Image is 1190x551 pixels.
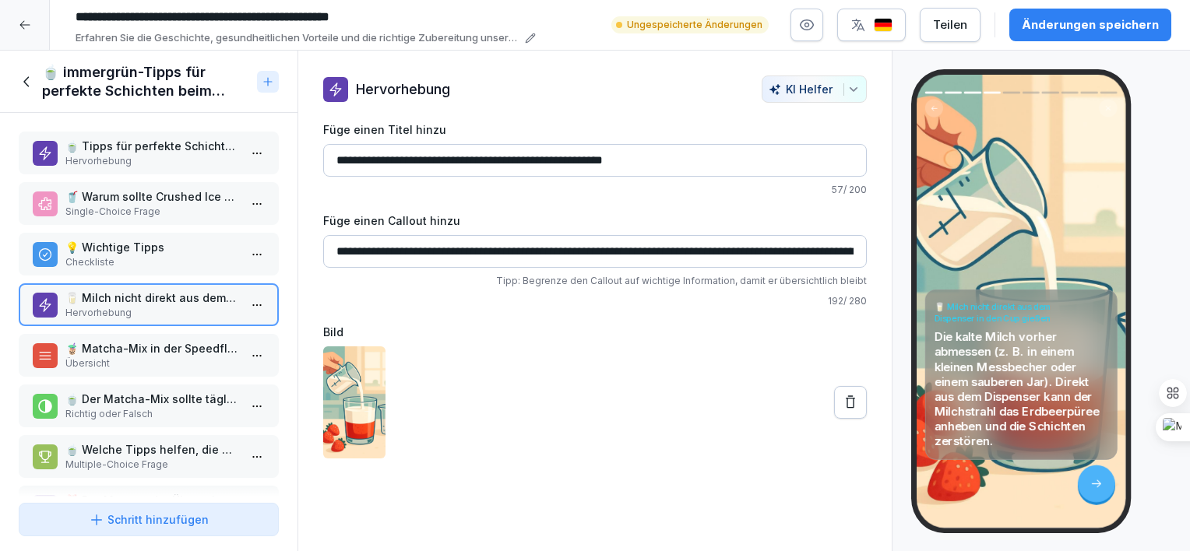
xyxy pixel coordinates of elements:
label: Füge einen Callout hinzu [323,212,867,229]
div: 🥤 Warum sollte Crushed Ice verwendet werden, wenn man einen Matcha Latte mit Schichten zubereitet... [19,182,279,225]
button: Schritt hinzufügen [19,503,279,536]
div: KI Helfer [769,82,860,96]
p: 57 / 200 [323,183,867,197]
p: Single-Choice Frage [65,205,238,219]
img: eji0wy3b9yihfp78bdx2o7eb.png [323,346,386,458]
div: 🧋 Matcha-Mix in der Speedflasche? Nur frisch!Übersicht [19,334,279,377]
p: 🥤 Warum sollte Crushed Ice verwendet werden, wenn man einen Matcha Latte mit Schichten zubereitet? [65,188,238,205]
p: Multiple-Choice Frage [65,458,238,472]
div: Teilen [933,16,967,33]
p: Ungespeicherte Änderungen [627,18,762,32]
div: 🍵 Tipps für perfekte Schichten beim Matcha LatteHervorhebung [19,132,279,174]
div: 🥛 Milch nicht direkt aus dem Dispenser in den Cup gießenHervorhebung [19,283,279,326]
label: Bild [323,324,867,340]
p: Tipp: Begrenze den Callout auf wichtige Information, damit er übersichtlich bleibt [323,274,867,288]
p: Übersicht [65,356,238,370]
label: Füge einen Titel hinzu [323,121,867,138]
p: Hervorhebung [356,79,450,100]
p: Hervorhebung [65,306,238,320]
div: Änderungen speichern [1022,16,1159,33]
p: Richtig oder Falsch [65,407,238,421]
p: Checkliste [65,255,238,269]
p: 192 / 280 [323,294,867,308]
h4: 🥛 Milch nicht direkt aus dem Dispenser in den Cup gießen [934,300,1107,324]
img: de.svg [874,18,892,33]
button: KI Helfer [762,75,867,103]
p: Erfahren Sie die Geschichte, gesundheitlichen Vorteile und die richtige Zubereitung unserer Match... [76,30,520,46]
div: 🍵 Der Matcha-Mix sollte täglich mehrmals frisch zubereitet werden, wenn er in einer Speedflasche ... [19,384,279,427]
button: Änderungen speichern [1009,9,1171,41]
div: 💡 Wichtige TippsCheckliste [19,233,279,275]
p: 🍵 Tipps für perfekte Schichten beim Matcha Latte [65,138,238,154]
p: Die kalte Milch vorher abmessen (z. B. in einem kleinen Messbecher oder einem sauberen Jar). Dire... [934,329,1107,448]
p: 💡 Wichtige Tipps [65,239,238,255]
p: 🍵 Der Matcha-Mix sollte täglich mehrmals frisch zubereitet werden, wenn er in einer Speedflasche ... [65,391,238,407]
p: 🧋 Matcha-Mix in der Speedflasche? Nur frisch! [65,340,238,356]
button: Teilen [920,8,981,42]
p: 🍵 Welche Tipps helfen, die Schichten beim Matcha Latte klar zu halten? [65,441,238,458]
div: Schritt hinzufügen [89,511,209,528]
p: Hervorhebung [65,154,238,168]
p: 🥛 Milch nicht direkt aus dem Dispenser in den Cup gießen [65,290,238,306]
div: 🍵 Welche Tipps helfen, die Schichten beim Matcha Latte klar zu halten?Multiple-Choice Frage [19,435,279,478]
h1: 🍵 immergrün-Tipps für perfekte Schichten beim Matcha Latte [42,63,251,100]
